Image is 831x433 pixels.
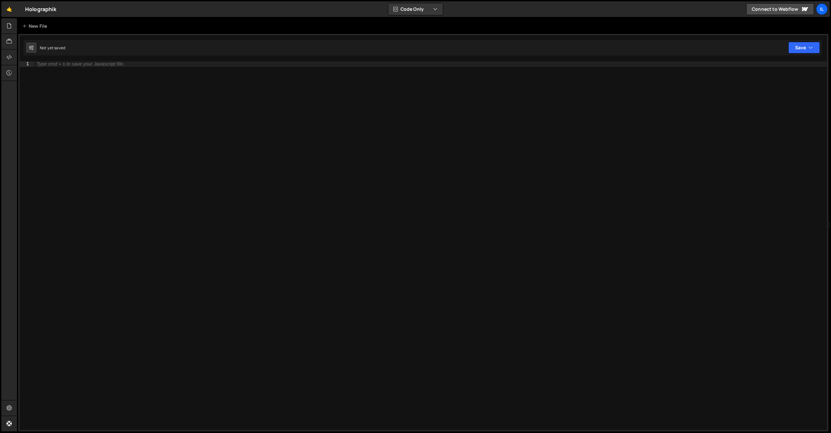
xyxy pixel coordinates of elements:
[1,1,17,17] a: 🤙
[37,62,124,67] div: Type cmd + s to save your Javascript file.
[25,5,56,13] div: Holographik
[22,23,50,29] div: New File
[40,45,65,51] div: Not yet saved
[20,61,33,67] div: 1
[388,3,443,15] button: Code Only
[746,3,814,15] a: Connect to Webflow
[788,42,820,54] button: Save
[816,3,828,15] a: Il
